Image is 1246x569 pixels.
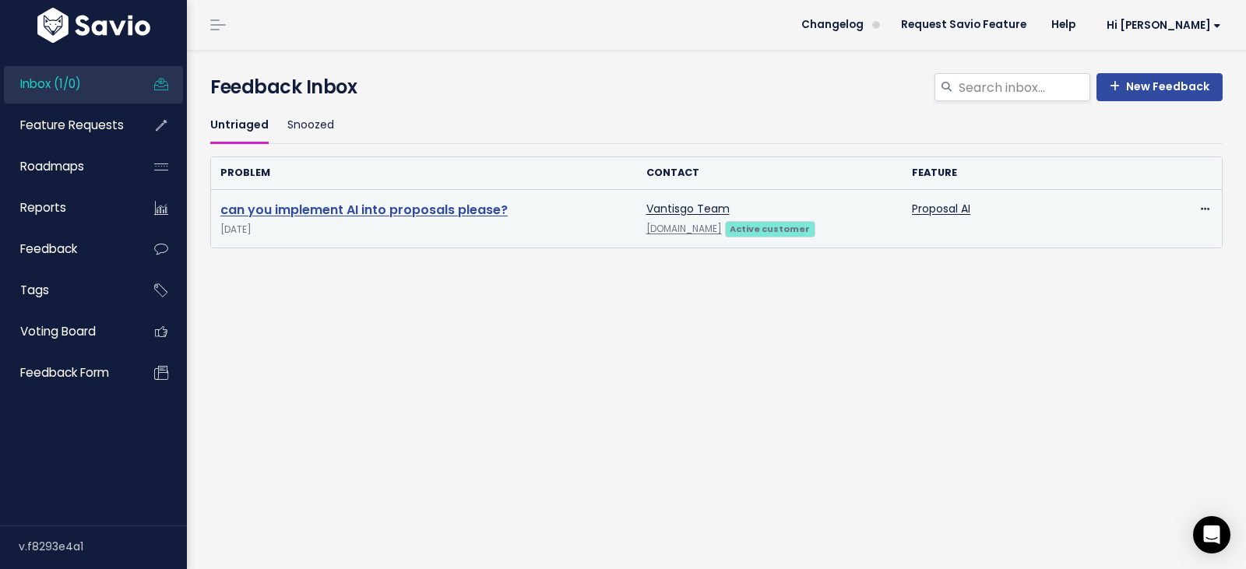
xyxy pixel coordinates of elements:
[957,73,1090,101] input: Search inbox...
[220,201,508,219] a: can you implement AI into proposals please?
[1039,13,1088,37] a: Help
[889,13,1039,37] a: Request Savio Feature
[20,282,49,298] span: Tags
[903,157,1169,189] th: Feature
[20,364,109,381] span: Feedback form
[20,199,66,216] span: Reports
[1193,516,1230,553] div: Open Intercom Messenger
[4,272,129,308] a: Tags
[287,107,334,144] a: Snoozed
[220,222,628,238] span: [DATE]
[210,73,1223,101] h4: Feedback Inbox
[646,223,722,235] a: [DOMAIN_NAME]
[19,526,187,567] div: v.f8293e4a1
[4,149,129,184] a: Roadmaps
[20,323,96,339] span: Voting Board
[725,220,815,236] a: Active customer
[210,107,269,144] a: Untriaged
[4,314,129,349] a: Voting Board
[4,190,129,226] a: Reports
[730,223,810,235] strong: Active customer
[4,107,129,143] a: Feature Requests
[211,157,637,189] th: Problem
[4,231,129,267] a: Feedback
[20,158,84,174] span: Roadmaps
[912,201,970,216] a: Proposal AI
[1088,13,1234,37] a: Hi [PERSON_NAME]
[33,8,154,43] img: logo-white.9d6f32f41409.svg
[210,107,1223,144] ul: Filter feature requests
[801,19,864,30] span: Changelog
[20,241,77,257] span: Feedback
[646,201,730,216] a: Vantisgo Team
[20,76,81,92] span: Inbox (1/0)
[4,355,129,391] a: Feedback form
[637,157,903,189] th: Contact
[1107,19,1221,31] span: Hi [PERSON_NAME]
[20,117,124,133] span: Feature Requests
[4,66,129,102] a: Inbox (1/0)
[1096,73,1223,101] a: New Feedback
